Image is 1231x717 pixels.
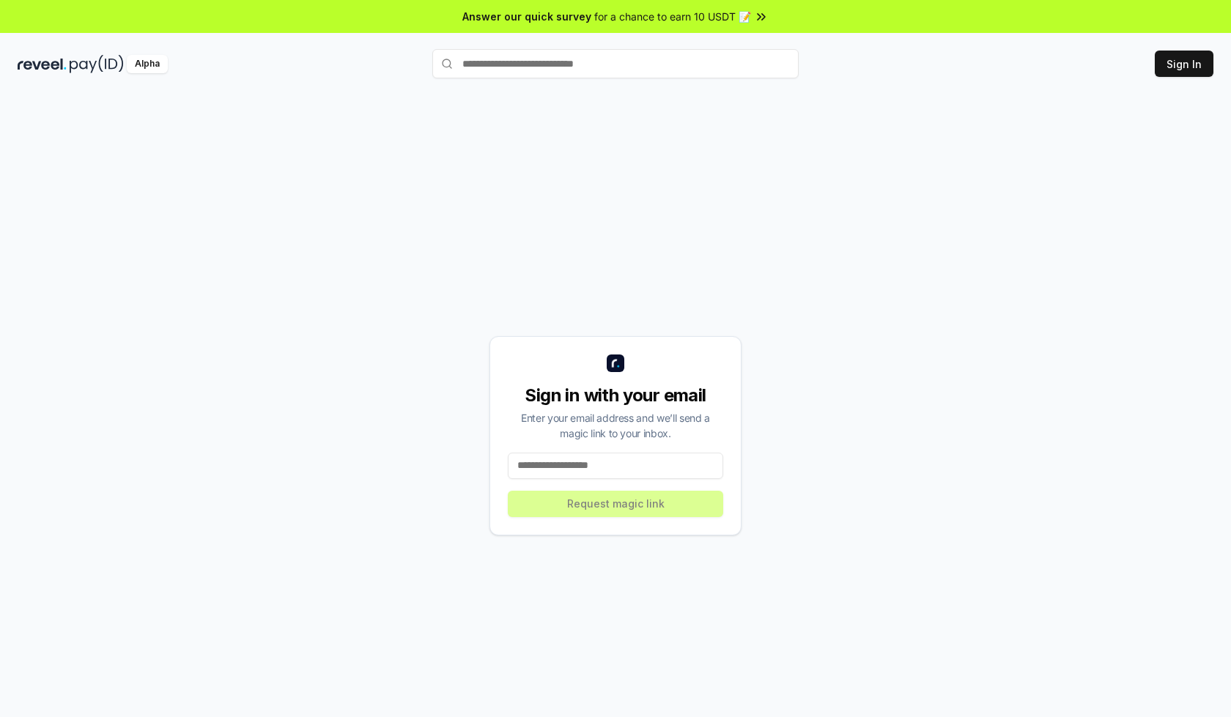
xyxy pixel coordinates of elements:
[594,9,751,24] span: for a chance to earn 10 USDT 📝
[18,55,67,73] img: reveel_dark
[508,384,723,407] div: Sign in with your email
[1155,51,1213,77] button: Sign In
[127,55,168,73] div: Alpha
[607,354,624,372] img: logo_small
[508,410,723,441] div: Enter your email address and we’ll send a magic link to your inbox.
[70,55,124,73] img: pay_id
[462,9,591,24] span: Answer our quick survey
